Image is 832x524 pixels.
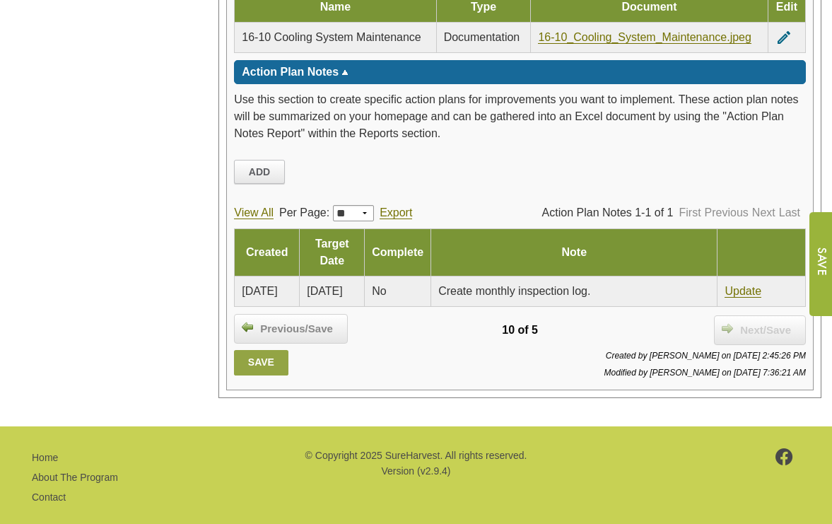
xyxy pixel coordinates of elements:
[32,491,66,503] a: Contact
[242,285,277,297] span: [DATE]
[775,29,792,46] i: edit
[242,66,339,78] span: Action Plan Notes
[234,60,806,84] div: Click to toggle action plan notes information
[705,206,749,219] a: Previous
[234,160,285,184] a: Add
[604,351,806,378] span: Created by [PERSON_NAME] on [DATE] 2:45:26 PM Modified by [PERSON_NAME] on [DATE] 7:36:21 AM
[725,285,761,298] a: Update
[295,448,537,479] p: © Copyright 2025 SureHarvest. All rights reserved. Version (v2.9.4)
[279,206,329,219] span: Per Page:
[341,70,348,75] img: sort_arrow_up.gif
[502,324,538,336] span: 10 of 5
[733,322,798,339] span: Next/Save
[307,285,342,297] span: [DATE]
[242,321,253,332] img: arrow_left.png
[542,206,674,219] span: Action Plan Notes 1-1 of 1
[431,229,717,276] td: Note
[234,314,348,344] a: Previous/Save
[234,91,806,149] div: Use this section to create specific action plans for improvements you want to implement. These ac...
[722,322,733,334] img: arrow_right.png
[380,206,412,219] a: Export
[234,206,274,219] a: View All
[752,206,775,219] a: Next
[775,448,793,465] img: footer-facebook.png
[253,321,340,337] span: Previous/Save
[779,206,800,219] a: Last
[775,31,792,43] a: edit
[32,472,118,483] a: About The Program
[679,206,701,219] a: First
[242,31,421,43] span: 16-10 Cooling System Maintenance
[444,31,520,43] span: Documentation
[365,229,431,276] td: Complete
[235,229,300,276] td: Created
[538,31,751,44] a: 16-10_Cooling_System_Maintenance.jpeg
[372,285,386,297] span: No
[300,229,365,276] td: Target Date
[438,285,590,297] span: Create monthly inspection log.
[32,452,58,463] a: Home
[234,350,288,375] a: Save
[809,212,832,316] input: Submit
